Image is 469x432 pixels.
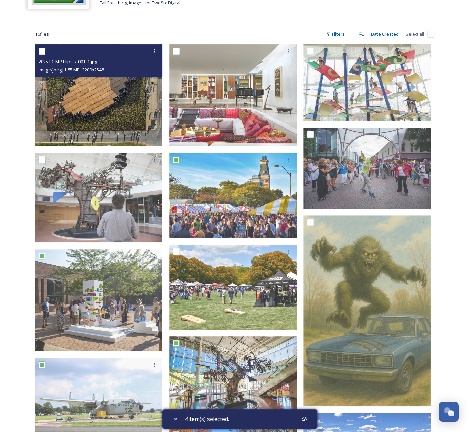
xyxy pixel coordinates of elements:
[39,67,104,73] span: image/jpeg | 1.65 MB | 3200 x 2548
[406,31,424,37] span: Select all
[39,58,97,65] span: 2025 EC MP Elipsis_001_1.jpg
[303,215,431,406] img: AI Image - Mill Race Monster
[35,249,162,351] img: 2025 EC Yes And Exhibition Tour_004-Hadley%20Fruits%20for%20Landmark%20Columbus%20Foundation.jpg
[185,415,229,423] span: 4 item(s) selected.
[169,336,297,421] img: Public Art - 02.1 - Chaos - Credit Columbus Area Visitors Center.jpg
[35,31,49,37] span: 16 file s
[35,44,162,145] img: 2025 EC MP Elipsis_001_1.jpg
[322,27,348,41] div: Filters
[439,402,459,422] button: Open Chat
[303,44,431,121] img: luckey-climber-RGB-credit-AndrewLaker-The-Republic-Newspaper.jpg
[303,128,431,209] img: 2023 EC Rock the Block_014.jpg
[367,27,402,41] div: Date Created
[35,153,162,242] img: Chaos (1).JPG
[169,44,297,146] img: MillerHouse-credit Hadley Fruits for Landmark Columbus Foundation (19).jpg
[169,153,297,238] img: ethnic-expo-and-courthouse-credit-don-nissen-cavc (4).jpg
[169,245,297,330] img: Columbus on Tap - AHarvey - 2024 -1 - fall shot.jpg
